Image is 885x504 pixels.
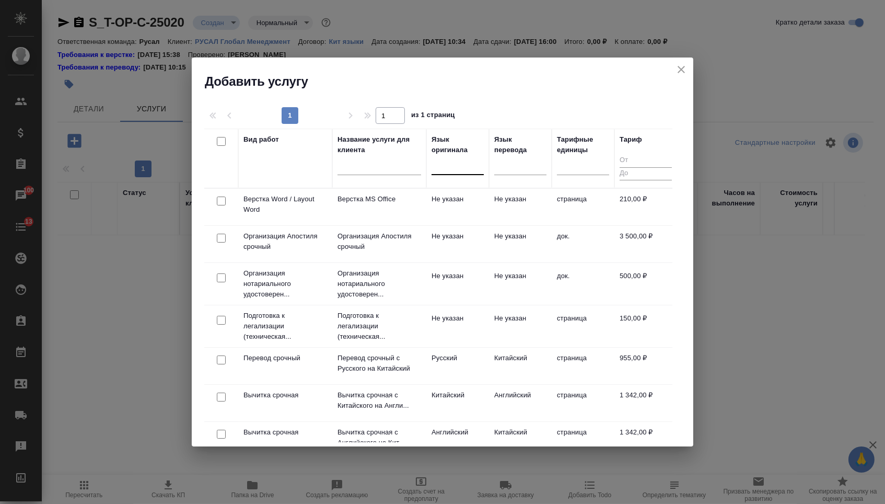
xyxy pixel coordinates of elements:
[489,189,552,225] td: Не указан
[552,422,614,459] td: страница
[614,189,677,225] td: 210,00 ₽
[614,308,677,345] td: 150,00 ₽
[552,189,614,225] td: страница
[489,308,552,345] td: Не указан
[557,134,609,155] div: Тарифные единицы
[337,134,421,155] div: Название услуги для клиента
[614,422,677,459] td: 1 342,00 ₽
[243,194,327,215] p: Верстка Word / Layout Word
[243,134,279,145] div: Вид работ
[432,134,484,155] div: Язык оригинала
[426,385,489,421] td: Китайский
[426,308,489,345] td: Не указан
[614,226,677,262] td: 3 500,00 ₽
[337,231,421,252] p: Организация Апостиля срочный
[489,385,552,421] td: Английский
[243,353,327,363] p: Перевод срочный
[489,422,552,459] td: Китайский
[205,73,693,90] h2: Добавить услугу
[426,348,489,384] td: Русский
[337,311,421,342] p: Подготовка к легализации (техническая...
[489,266,552,302] td: Не указан
[243,231,327,252] p: Организация Апостиля срочный
[620,154,672,167] input: От
[489,226,552,262] td: Не указан
[243,311,327,342] p: Подготовка к легализации (техническая...
[614,348,677,384] td: 955,00 ₽
[243,427,327,438] p: Вычитка срочная
[552,226,614,262] td: док.
[552,308,614,345] td: страница
[337,427,421,448] p: Вычитка срочная с Английского на Кит...
[494,134,546,155] div: Язык перевода
[673,62,689,77] button: close
[243,268,327,300] p: Организация нотариального удостоверен...
[337,390,421,411] p: Вычитка срочная с Китайского на Англи...
[614,266,677,302] td: 500,00 ₽
[337,353,421,374] p: Перевод срочный с Русского на Китайский
[620,134,642,145] div: Тариф
[620,167,672,180] input: До
[426,189,489,225] td: Не указан
[552,348,614,384] td: страница
[411,109,455,124] span: из 1 страниц
[552,266,614,302] td: док.
[489,348,552,384] td: Китайский
[337,268,421,300] p: Организация нотариального удостоверен...
[552,385,614,421] td: страница
[426,266,489,302] td: Не указан
[337,194,421,204] p: Верстка MS Office
[243,390,327,400] p: Вычитка срочная
[426,422,489,459] td: Английский
[614,385,677,421] td: 1 342,00 ₽
[426,226,489,262] td: Не указан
